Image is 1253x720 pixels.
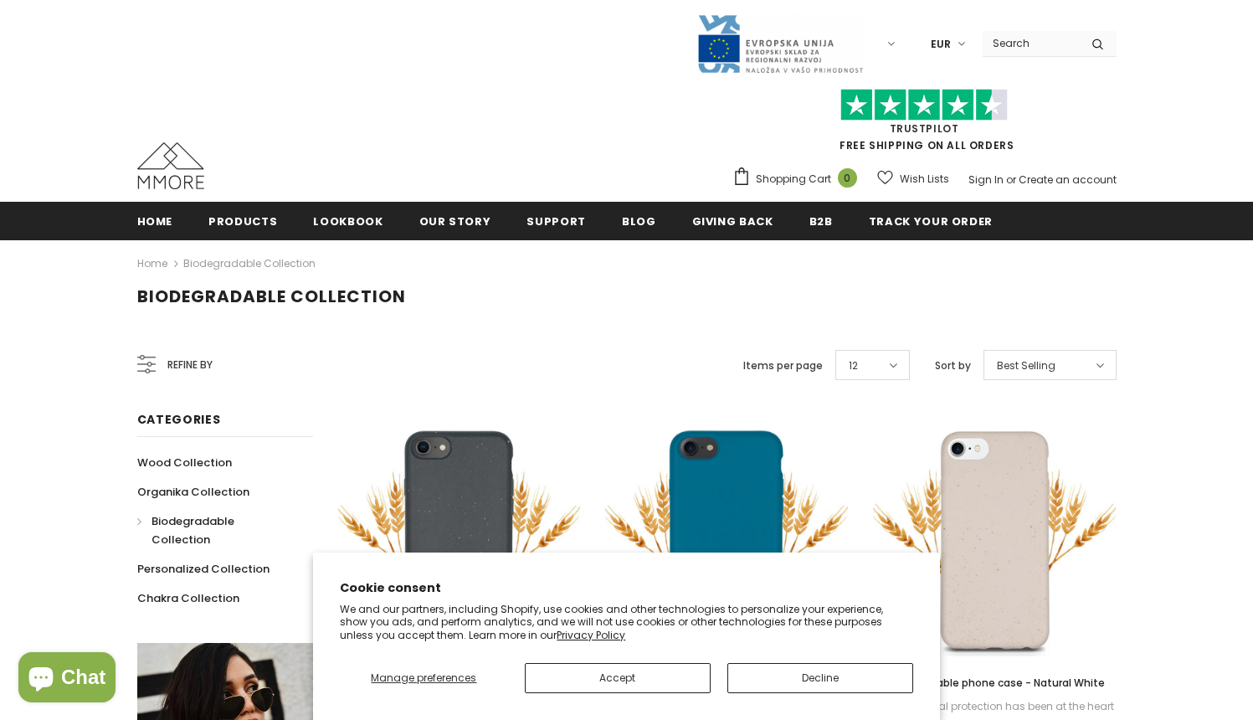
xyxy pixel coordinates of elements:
[137,142,204,189] img: MMORE Cases
[167,356,213,374] span: Refine by
[622,202,656,239] a: Blog
[809,202,833,239] a: B2B
[732,167,865,192] a: Shopping Cart 0
[743,357,823,374] label: Items per page
[526,202,586,239] a: support
[526,213,586,229] span: support
[137,484,249,500] span: Organika Collection
[137,213,173,229] span: Home
[696,13,864,75] img: Javni Razpis
[137,554,270,584] a: Personalized Collection
[931,36,951,53] span: EUR
[137,202,173,239] a: Home
[983,31,1079,55] input: Search Site
[935,357,971,374] label: Sort by
[884,676,1105,690] span: Biodegradable phone case - Natural White
[557,628,625,642] a: Privacy Policy
[340,603,913,642] p: We and our partners, including Shopify, use cookies and other technologies to personalize your ex...
[137,411,221,428] span: Categories
[313,213,383,229] span: Lookbook
[997,357,1055,374] span: Best Selling
[313,202,383,239] a: Lookbook
[692,213,773,229] span: Giving back
[137,448,232,477] a: Wood Collection
[877,164,949,193] a: Wish Lists
[873,674,1116,692] a: Biodegradable phone case - Natural White
[732,96,1117,152] span: FREE SHIPPING ON ALL ORDERS
[756,171,831,188] span: Shopping Cart
[340,579,913,597] h2: Cookie consent
[1006,172,1016,187] span: or
[137,254,167,274] a: Home
[419,202,491,239] a: Our Story
[525,663,711,693] button: Accept
[869,213,993,229] span: Track your order
[692,202,773,239] a: Giving back
[371,671,476,685] span: Manage preferences
[208,213,277,229] span: Products
[869,202,993,239] a: Track your order
[137,285,406,308] span: Biodegradable Collection
[809,213,833,229] span: B2B
[340,663,507,693] button: Manage preferences
[151,513,234,548] span: Biodegradable Collection
[419,213,491,229] span: Our Story
[137,455,232,471] span: Wood Collection
[622,213,656,229] span: Blog
[137,561,270,577] span: Personalized Collection
[183,256,316,270] a: Biodegradable Collection
[1019,172,1117,187] a: Create an account
[890,121,959,136] a: Trustpilot
[727,663,913,693] button: Decline
[849,357,858,374] span: 12
[137,477,249,507] a: Organika Collection
[696,36,864,50] a: Javni Razpis
[838,168,857,188] span: 0
[13,652,121,707] inbox-online-store-chat: Shopify online store chat
[137,590,239,606] span: Chakra Collection
[137,584,239,613] a: Chakra Collection
[137,507,295,554] a: Biodegradable Collection
[968,172,1004,187] a: Sign In
[840,89,1008,121] img: Trust Pilot Stars
[208,202,277,239] a: Products
[900,171,949,188] span: Wish Lists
